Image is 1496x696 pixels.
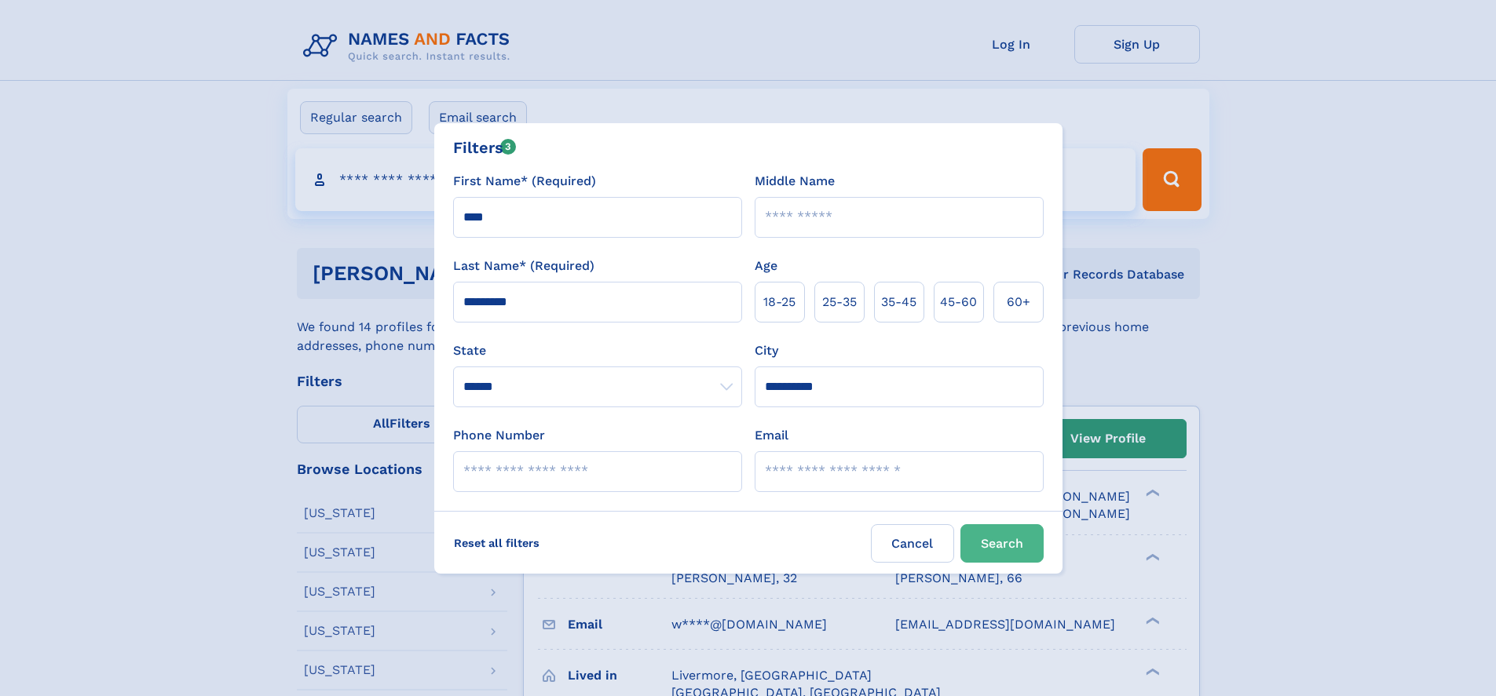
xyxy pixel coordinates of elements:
[755,341,778,360] label: City
[881,293,916,312] span: 35‑45
[940,293,977,312] span: 45‑60
[453,426,545,445] label: Phone Number
[755,257,777,275] label: Age
[960,524,1044,563] button: Search
[871,524,954,563] label: Cancel
[444,524,550,562] label: Reset all filters
[822,293,857,312] span: 25‑35
[1007,293,1030,312] span: 60+
[453,172,596,191] label: First Name* (Required)
[763,293,796,312] span: 18‑25
[453,257,594,275] label: Last Name* (Required)
[453,341,742,360] label: State
[755,426,788,445] label: Email
[453,136,517,159] div: Filters
[755,172,835,191] label: Middle Name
